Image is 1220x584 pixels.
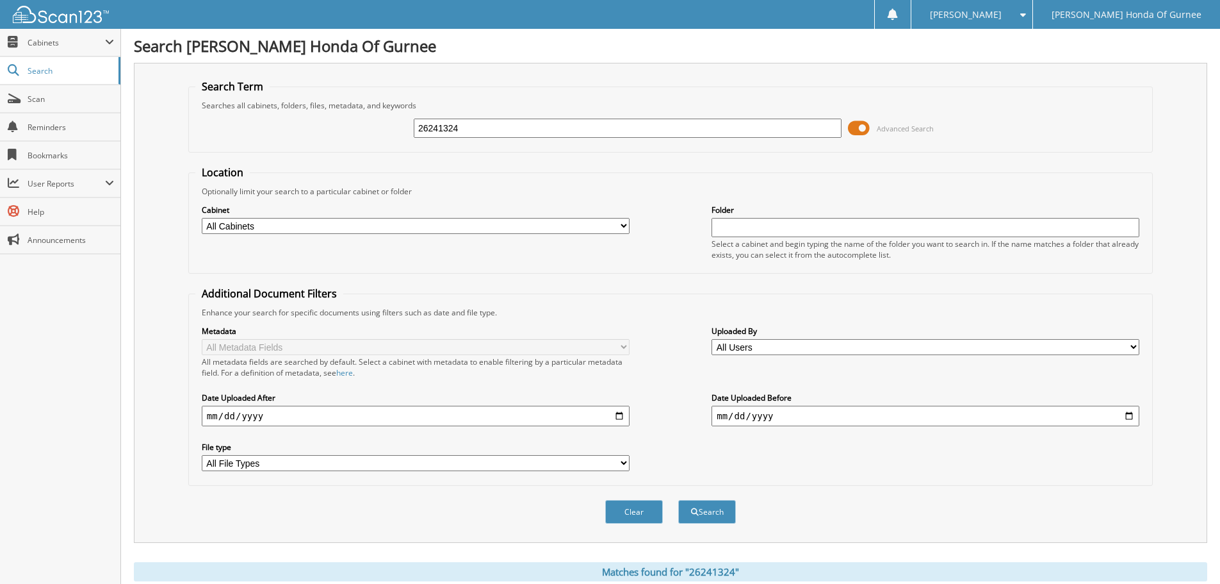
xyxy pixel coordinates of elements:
[877,124,934,133] span: Advanced Search
[712,392,1139,403] label: Date Uploaded Before
[202,356,630,378] div: All metadata fields are searched by default. Select a cabinet with metadata to enable filtering b...
[202,204,630,215] label: Cabinet
[195,307,1146,318] div: Enhance your search for specific documents using filters such as date and file type.
[195,100,1146,111] div: Searches all cabinets, folders, files, metadata, and keywords
[712,406,1139,426] input: end
[28,150,114,161] span: Bookmarks
[712,204,1139,215] label: Folder
[13,6,109,23] img: scan123-logo-white.svg
[28,37,105,48] span: Cabinets
[202,442,630,453] label: File type
[28,65,112,76] span: Search
[195,79,270,94] legend: Search Term
[202,326,630,337] label: Metadata
[202,392,630,403] label: Date Uploaded After
[28,178,105,189] span: User Reports
[28,94,114,104] span: Scan
[712,238,1139,260] div: Select a cabinet and begin typing the name of the folder you want to search in. If the name match...
[195,186,1146,197] div: Optionally limit your search to a particular cabinet or folder
[134,562,1207,581] div: Matches found for "26241324"
[202,406,630,426] input: start
[605,500,663,524] button: Clear
[195,287,343,301] legend: Additional Document Filters
[28,235,114,246] span: Announcements
[28,206,114,217] span: Help
[134,35,1207,56] h1: Search [PERSON_NAME] Honda Of Gurnee
[336,367,353,378] a: here
[1052,11,1201,19] span: [PERSON_NAME] Honda Of Gurnee
[28,122,114,133] span: Reminders
[195,165,250,179] legend: Location
[678,500,736,524] button: Search
[712,326,1139,337] label: Uploaded By
[930,11,1002,19] span: [PERSON_NAME]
